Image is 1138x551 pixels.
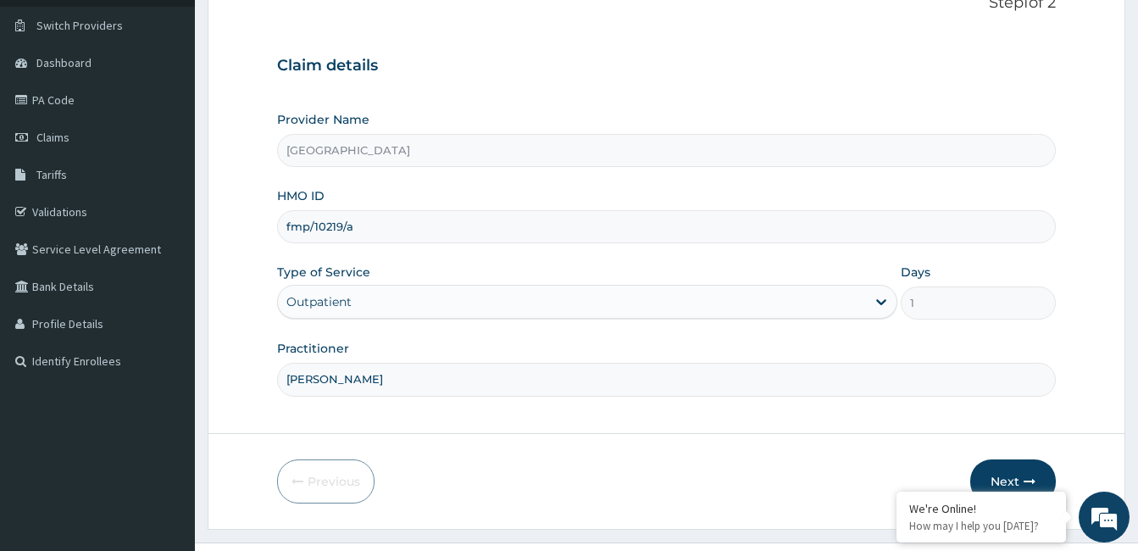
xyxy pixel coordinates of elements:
h3: Claim details [277,57,1056,75]
button: Next [970,459,1056,504]
span: Switch Providers [36,18,123,33]
div: Outpatient [286,293,352,310]
span: Claims [36,130,69,145]
input: Enter Name [277,363,1056,396]
label: HMO ID [277,187,325,204]
textarea: Type your message and hit 'Enter' [8,370,323,429]
label: Practitioner [277,340,349,357]
label: Provider Name [277,111,369,128]
span: Dashboard [36,55,92,70]
span: Tariffs [36,167,67,182]
button: Previous [277,459,375,504]
div: Minimize live chat window [278,8,319,49]
div: Chat with us now [88,95,285,117]
label: Type of Service [277,264,370,281]
label: Days [901,264,930,281]
p: How may I help you today? [909,519,1053,533]
input: Enter HMO ID [277,210,1056,243]
img: d_794563401_company_1708531726252_794563401 [31,85,69,127]
span: We're online! [98,167,234,338]
div: We're Online! [909,501,1053,516]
